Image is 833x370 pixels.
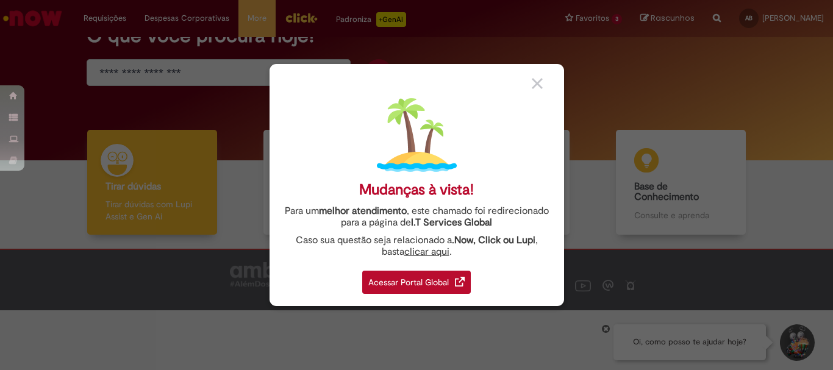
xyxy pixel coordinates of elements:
[362,264,471,294] a: Acessar Portal Global
[362,271,471,294] div: Acessar Portal Global
[532,78,543,89] img: close_button_grey.png
[455,277,465,286] img: redirect_link.png
[377,95,457,175] img: island.png
[279,205,555,229] div: Para um , este chamado foi redirecionado para a página de
[411,210,492,229] a: I.T Services Global
[404,239,449,258] a: clicar aqui
[319,205,407,217] strong: melhor atendimento
[279,235,555,258] div: Caso sua questão seja relacionado a , basta .
[359,181,474,199] div: Mudanças à vista!
[452,234,535,246] strong: .Now, Click ou Lupi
